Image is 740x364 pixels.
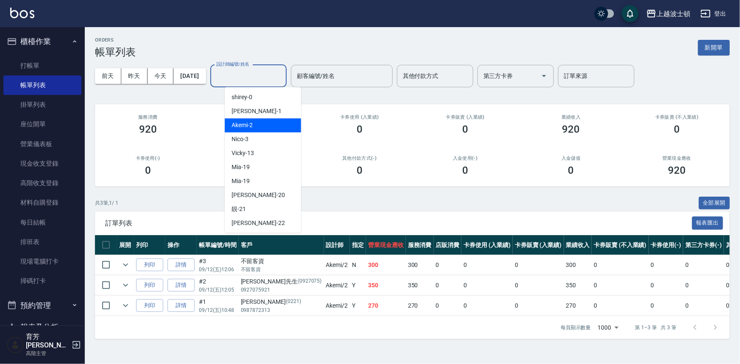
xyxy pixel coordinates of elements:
[241,266,322,273] p: 不留客資
[462,164,468,176] h3: 0
[434,235,462,255] th: 店販消費
[3,173,81,193] a: 高階收支登錄
[513,235,564,255] th: 卡券販賣 (入業績)
[698,40,730,56] button: 新開單
[461,275,513,295] td: 0
[117,235,134,255] th: 展開
[10,8,34,18] img: Logo
[406,296,434,316] td: 270
[3,95,81,114] a: 掛單列表
[434,275,462,295] td: 0
[3,232,81,252] a: 排班表
[683,296,724,316] td: 0
[3,31,81,53] button: 櫃檯作業
[197,235,239,255] th: 帳單編號/時間
[324,275,350,295] td: Akemi /2
[165,235,197,255] th: 操作
[139,123,157,135] h3: 920
[232,163,250,172] span: Mia -19
[406,275,434,295] td: 350
[3,193,81,212] a: 材料自購登錄
[199,266,237,273] p: 09/12 (五) 12:06
[317,114,402,120] h2: 卡券使用 (入業績)
[119,299,132,312] button: expand row
[232,177,250,186] span: Mia -19
[232,205,246,214] span: 靚 -21
[197,255,239,275] td: #3
[528,156,614,161] h2: 入金儲值
[95,68,121,84] button: 前天
[434,255,462,275] td: 0
[324,235,350,255] th: 設計師
[3,316,81,338] button: 報表及分析
[537,69,551,83] button: Open
[105,219,692,228] span: 訂單列表
[145,164,151,176] h3: 0
[592,255,648,275] td: 0
[241,277,322,286] div: [PERSON_NAME]先生
[461,255,513,275] td: 0
[592,275,648,295] td: 0
[350,275,366,295] td: Y
[683,275,724,295] td: 0
[3,295,81,317] button: 預約管理
[298,277,322,286] p: (0927075)
[232,219,285,228] span: [PERSON_NAME] -22
[423,114,508,120] h2: 卡券販賣 (入業績)
[357,123,363,135] h3: 0
[95,199,118,207] p: 共 3 筆, 1 / 1
[699,197,730,210] button: 全部展開
[434,296,462,316] td: 0
[634,156,720,161] h2: 營業現金應收
[173,68,206,84] button: [DATE]
[199,306,237,314] p: 09/12 (五) 10:48
[406,235,434,255] th: 服務消費
[635,324,676,331] p: 第 1–3 筆 共 3 筆
[197,275,239,295] td: #2
[168,299,195,312] a: 詳情
[513,255,564,275] td: 0
[241,286,322,294] p: 0927075921
[649,296,684,316] td: 0
[134,235,165,255] th: 列印
[528,114,614,120] h2: 業績收入
[168,279,195,292] a: 詳情
[649,235,684,255] th: 卡券使用(-)
[317,156,402,161] h2: 其他付款方式(-)
[683,235,724,255] th: 第三方卡券(-)
[232,135,249,144] span: Nico -3
[423,156,508,161] h2: 入金使用(-)
[26,350,69,357] p: 高階主管
[564,255,592,275] td: 300
[564,235,592,255] th: 業績收入
[697,6,730,22] button: 登出
[622,5,639,22] button: save
[674,123,680,135] h3: 0
[592,296,648,316] td: 0
[461,235,513,255] th: 卡券使用 (入業績)
[241,306,322,314] p: 0987872313
[241,297,322,306] div: [PERSON_NAME]
[461,296,513,316] td: 0
[211,156,297,161] h2: 第三方卡券(-)
[3,114,81,134] a: 座位開單
[168,258,195,272] a: 詳情
[26,333,69,350] h5: 育芳[PERSON_NAME]
[136,258,163,272] button: 列印
[366,255,406,275] td: 300
[350,235,366,255] th: 指定
[698,43,730,51] a: 新開單
[649,255,684,275] td: 0
[3,154,81,173] a: 現金收支登錄
[239,235,324,255] th: 客戶
[513,275,564,295] td: 0
[95,46,136,58] h3: 帳單列表
[7,336,24,353] img: Person
[3,213,81,232] a: 每日結帳
[350,296,366,316] td: Y
[366,235,406,255] th: 營業現金應收
[406,255,434,275] td: 300
[561,324,591,331] p: 每頁顯示數量
[216,61,249,67] label: 設計師編號/姓名
[692,217,723,230] button: 報表匯出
